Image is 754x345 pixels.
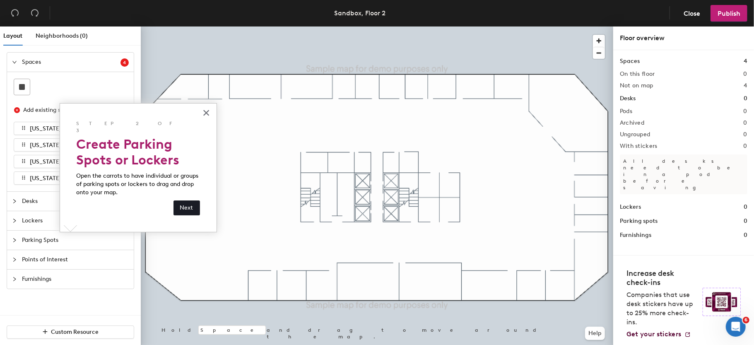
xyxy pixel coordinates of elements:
[7,5,23,22] button: Undo (⌘ + Z)
[744,108,747,115] h2: 0
[703,288,741,316] img: Sticker logo
[626,330,681,338] span: Get your stickers
[620,131,650,138] h2: Ungrouped
[120,58,129,67] sup: 4
[77,120,200,134] p: Step 2 of 3
[202,106,210,119] button: Close
[684,10,700,17] span: Close
[22,192,129,211] span: Desks
[12,60,17,65] span: expanded
[620,231,651,240] h1: Furnishings
[620,82,653,89] h2: Not on map
[22,250,129,269] span: Points of Interest
[334,8,385,18] div: Sandbox, Floor 2
[620,120,644,126] h2: Archived
[744,57,747,66] h1: 4
[30,158,61,165] span: [US_STATE]
[620,94,636,103] h1: Desks
[744,94,747,103] h1: 0
[23,106,122,115] div: Add existing spaces to the map
[30,142,61,149] span: [US_STATE]
[620,108,632,115] h2: Pods
[22,270,129,289] span: Furnishings
[12,218,17,223] span: collapsed
[620,203,641,212] h1: Lockers
[30,175,61,182] span: [US_STATE]
[744,231,747,240] h1: 0
[744,217,747,226] h1: 0
[744,143,747,150] h2: 0
[744,120,747,126] h2: 0
[585,327,605,340] button: Help
[620,33,747,43] div: Floor overview
[173,200,200,215] button: Next
[744,203,747,212] h1: 0
[626,269,698,287] h4: Increase desk check-ins
[77,172,200,196] p: Open the carrots to have individual or groups of parking spots or lockers to drag and drop onto y...
[12,277,17,282] span: collapsed
[12,257,17,262] span: collapsed
[626,290,698,327] p: Companies that use desk stickers have up to 25% more check-ins.
[620,143,658,150] h2: With stickers
[36,32,88,39] span: Neighborhoods (0)
[22,231,129,250] span: Parking Spots
[3,32,22,39] span: Layout
[620,71,655,77] h2: On this floor
[743,317,749,323] span: 6
[123,60,126,65] span: 4
[620,217,658,226] h1: Parking spots
[77,136,200,168] h2: Create Parking Spots or Lockers
[12,199,17,204] span: collapsed
[620,57,640,66] h1: Spaces
[22,53,120,72] span: Spaces
[30,125,61,132] span: [US_STATE]
[744,82,747,89] h2: 4
[51,328,99,335] span: Custom Resource
[14,107,20,113] span: close-circle
[744,131,747,138] h2: 0
[22,211,129,230] span: Lockers
[744,71,747,77] h2: 0
[620,154,747,194] p: All desks need to be in a pod before saving
[718,10,740,17] span: Publish
[26,5,43,22] button: Redo (⌘ + ⇧ + Z)
[726,317,746,337] iframe: Intercom live chat
[12,238,17,243] span: collapsed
